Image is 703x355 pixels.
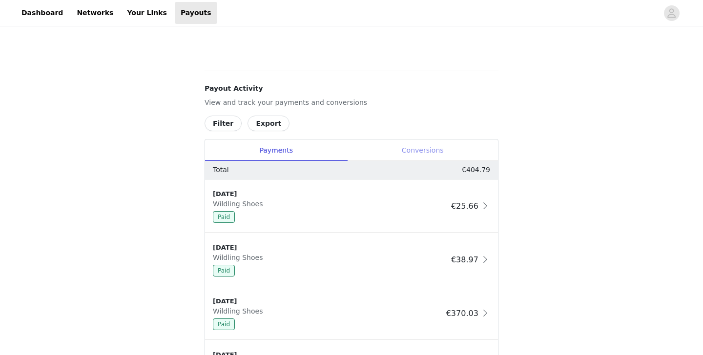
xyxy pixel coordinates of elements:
[205,233,498,287] div: clickable-list-item
[213,254,267,261] span: Wildling Shoes
[213,211,235,223] span: Paid
[213,307,267,315] span: Wildling Shoes
[451,201,478,211] span: €25.66
[175,2,217,24] a: Payouts
[248,116,289,131] button: Export
[213,318,235,330] span: Paid
[205,116,242,131] button: Filter
[462,165,490,175] p: €404.79
[213,296,442,306] div: [DATE]
[16,2,69,24] a: Dashboard
[205,83,498,94] h4: Payout Activity
[347,139,498,161] div: Conversions
[213,265,235,276] span: Paid
[213,165,229,175] p: Total
[71,2,119,24] a: Networks
[205,179,498,233] div: clickable-list-item
[446,309,478,318] span: €370.03
[205,98,498,108] p: View and track your payments and conversions
[451,255,478,264] span: €38.97
[205,139,347,161] div: Payments
[667,5,676,21] div: avatar
[205,287,498,340] div: clickable-list-item
[213,243,447,253] div: [DATE]
[213,200,267,208] span: Wildling Shoes
[121,2,173,24] a: Your Links
[213,189,447,199] div: [DATE]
